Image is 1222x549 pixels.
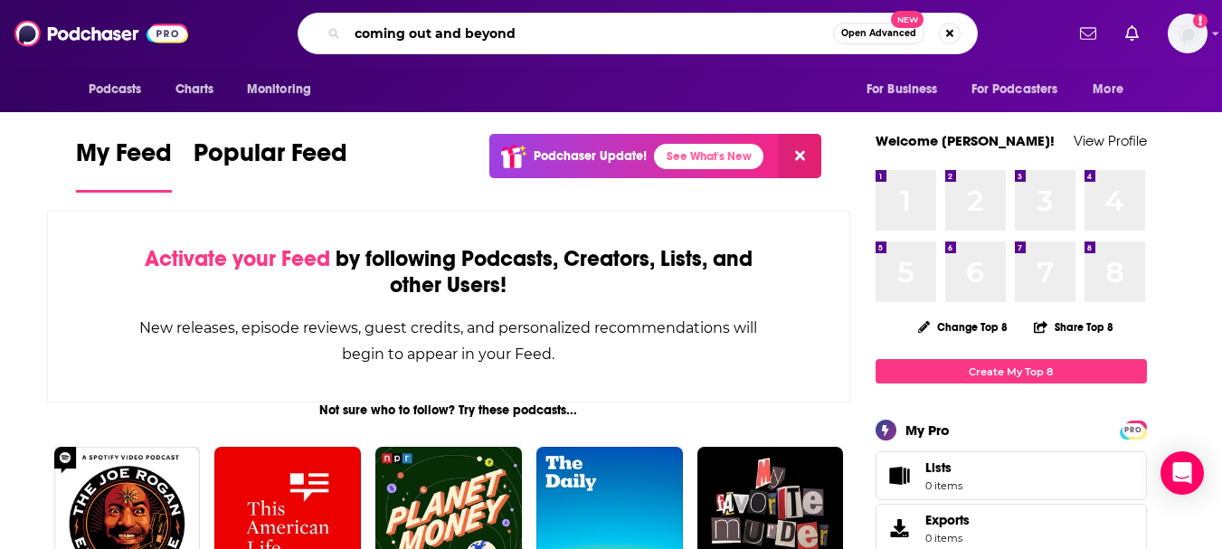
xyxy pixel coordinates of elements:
span: 0 items [925,532,970,544]
div: Search podcasts, credits, & more... [298,13,978,54]
button: open menu [960,72,1085,107]
span: My Feed [76,137,172,179]
a: Welcome [PERSON_NAME]! [876,132,1055,149]
span: 0 items [925,479,962,492]
span: Open Advanced [841,29,916,38]
span: Charts [175,77,214,102]
img: User Profile [1168,14,1208,53]
input: Search podcasts, credits, & more... [347,19,833,48]
span: More [1093,77,1123,102]
svg: Add a profile image [1193,14,1208,28]
button: open menu [234,72,335,107]
button: open menu [76,72,166,107]
span: Popular Feed [194,137,347,179]
button: Open AdvancedNew [833,23,924,44]
a: Popular Feed [194,137,347,193]
a: See What's New [654,144,763,169]
button: Change Top 8 [907,316,1019,338]
div: by following Podcasts, Creators, Lists, and other Users! [138,246,760,298]
span: Monitoring [247,77,311,102]
div: New releases, episode reviews, guest credits, and personalized recommendations will begin to appe... [138,315,760,367]
a: Create My Top 8 [876,359,1147,383]
span: PRO [1123,423,1144,437]
button: Show profile menu [1168,14,1208,53]
a: View Profile [1074,132,1147,149]
button: open menu [854,72,961,107]
a: Charts [164,72,225,107]
a: Lists [876,451,1147,500]
span: Exports [882,516,918,541]
span: Activate your Feed [145,245,330,272]
div: Not sure who to follow? Try these podcasts... [47,402,851,418]
span: Podcasts [89,77,142,102]
a: My Feed [76,137,172,193]
img: Podchaser - Follow, Share and Rate Podcasts [14,16,188,51]
button: open menu [1080,72,1146,107]
div: My Pro [905,421,950,439]
button: Share Top 8 [1033,309,1114,345]
span: New [891,11,924,28]
span: Exports [925,512,970,528]
a: PRO [1123,422,1144,436]
a: Show notifications dropdown [1073,18,1104,49]
div: Open Intercom Messenger [1160,451,1204,495]
span: For Business [867,77,938,102]
span: For Podcasters [971,77,1058,102]
span: Lists [882,463,918,488]
span: Lists [925,459,952,476]
p: Podchaser Update! [534,148,647,164]
span: Logged in as alisoncerri [1168,14,1208,53]
a: Show notifications dropdown [1118,18,1146,49]
span: Lists [925,459,962,476]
